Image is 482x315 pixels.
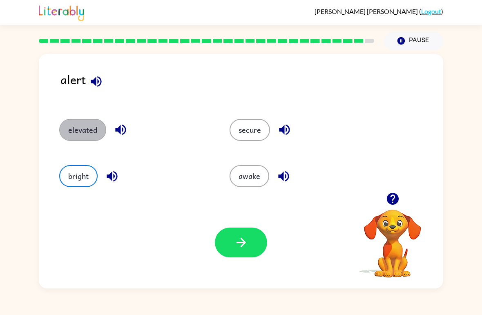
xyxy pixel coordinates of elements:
[384,31,443,50] button: Pause
[59,119,106,141] button: elevated
[60,70,443,103] div: alert
[315,7,419,15] span: [PERSON_NAME] [PERSON_NAME]
[39,3,84,21] img: Literably
[421,7,441,15] a: Logout
[352,197,433,279] video: Your browser must support playing .mp4 files to use Literably. Please try using another browser.
[230,119,270,141] button: secure
[59,165,98,187] button: bright
[315,7,443,15] div: ( )
[230,165,269,187] button: awake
